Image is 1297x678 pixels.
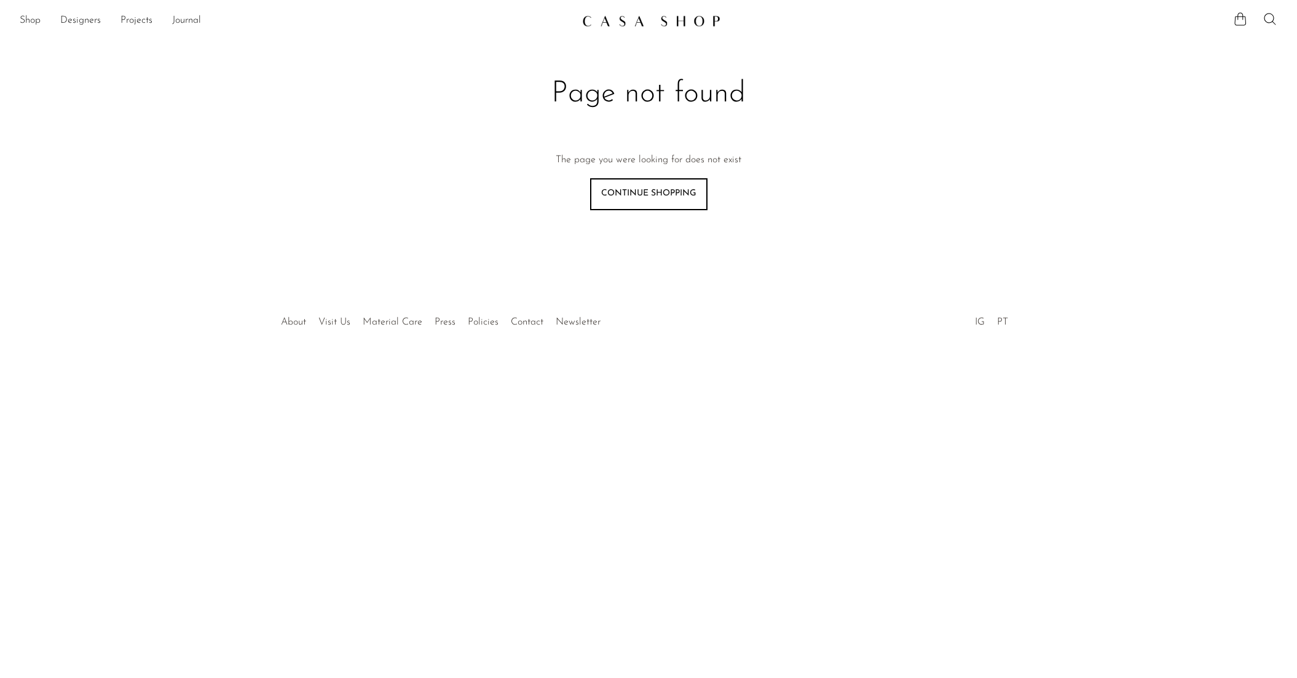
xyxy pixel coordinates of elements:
a: PT [997,317,1008,327]
a: Material Care [363,317,422,327]
a: Continue shopping [590,178,708,210]
a: Shop [20,13,41,29]
ul: Social Medias [969,307,1014,331]
ul: NEW HEADER MENU [20,10,572,31]
h1: Page not found [453,75,844,113]
a: About [281,317,306,327]
ul: Quick links [275,307,607,331]
a: Journal [172,13,201,29]
a: Contact [511,317,543,327]
a: Projects [120,13,152,29]
a: Policies [468,317,499,327]
nav: Desktop navigation [20,10,572,31]
a: Designers [60,13,101,29]
p: The page you were looking for does not exist [556,152,741,168]
a: IG [975,317,985,327]
a: Visit Us [318,317,350,327]
a: Press [435,317,455,327]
